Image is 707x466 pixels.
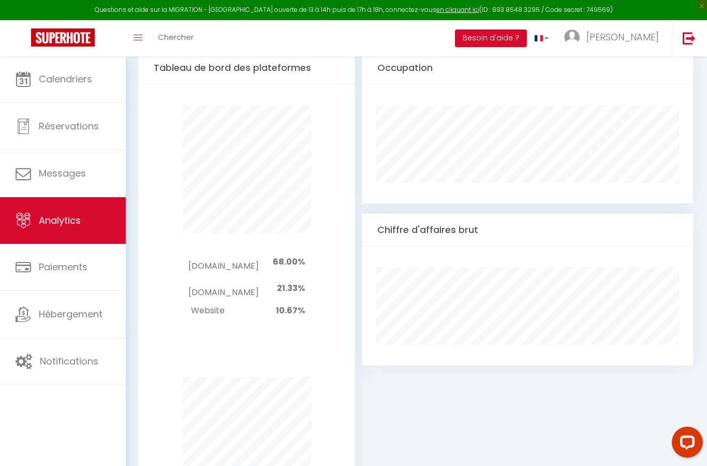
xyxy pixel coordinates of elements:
span: Analytics [39,214,81,227]
span: Messages [39,167,86,180]
span: Réservations [39,120,99,133]
button: Besoin d'aide ? [455,30,527,47]
img: Super Booking [31,28,95,47]
img: logout [683,32,696,45]
div: Chiffre d'affaires brut [362,214,693,246]
span: Calendriers [39,72,92,85]
div: Tableau de bord des plateformes [138,52,355,84]
span: 10.67% [276,304,305,316]
span: Paiements [39,260,87,273]
div: Occupation [362,52,693,84]
span: 21.33% [277,282,305,294]
img: ... [564,30,580,45]
td: Website [188,302,258,320]
a: ... [PERSON_NAME] [556,20,672,56]
td: [DOMAIN_NAME] [188,275,258,302]
span: Hébergement [39,308,102,321]
span: [PERSON_NAME] [586,31,659,43]
td: [DOMAIN_NAME] [188,249,258,275]
a: Chercher [150,20,201,56]
span: Notifications [40,355,98,368]
span: Chercher [158,32,194,42]
span: 68.00% [273,256,305,268]
a: en cliquant ici [436,5,479,14]
iframe: LiveChat chat widget [664,423,707,466]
